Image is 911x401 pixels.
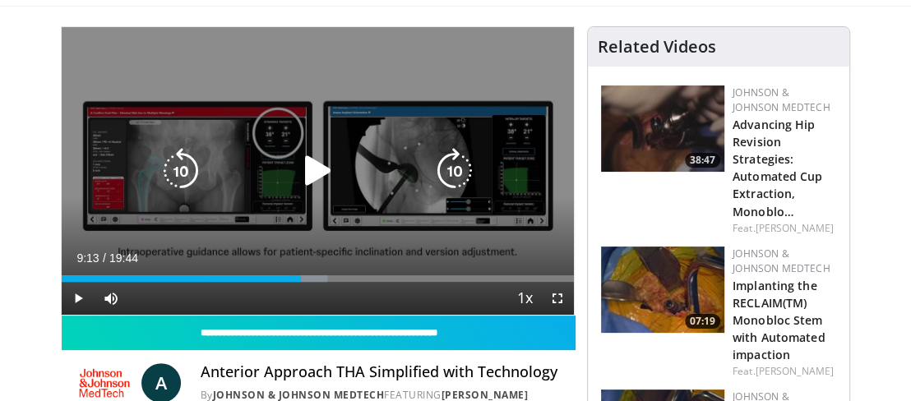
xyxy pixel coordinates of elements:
button: Play [62,282,95,315]
a: Advancing Hip Revision Strategies: Automated Cup Extraction, Monoblo… [733,117,822,219]
span: 07:19 [685,314,720,329]
button: Fullscreen [541,282,574,315]
a: Johnson & Johnson MedTech [733,247,830,275]
video-js: Video Player [62,27,574,315]
a: [PERSON_NAME] [755,221,833,235]
span: 9:13 [76,251,99,265]
button: Playback Rate [508,282,541,315]
a: 07:19 [601,247,724,333]
span: / [103,251,106,265]
a: [PERSON_NAME] [755,364,833,378]
img: ffc33e66-92ed-4f11-95c4-0a160745ec3c.150x105_q85_crop-smart_upscale.jpg [601,247,724,333]
div: Feat. [733,364,836,379]
div: Feat. [733,221,836,236]
a: Johnson & Johnson MedTech [733,85,830,114]
h4: Related Videos [598,37,716,57]
span: 19:44 [109,251,138,265]
button: Mute [95,282,127,315]
a: 38:47 [601,85,724,172]
span: 38:47 [685,153,720,168]
img: 9f1a5b5d-2ba5-4c40-8e0c-30b4b8951080.150x105_q85_crop-smart_upscale.jpg [601,85,724,172]
a: Implanting the RECLAIM(TM) Monobloc Stem with Automated impaction [733,278,825,362]
div: Progress Bar [62,275,574,282]
h4: Anterior Approach THA Simplified with Technology [201,363,562,381]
